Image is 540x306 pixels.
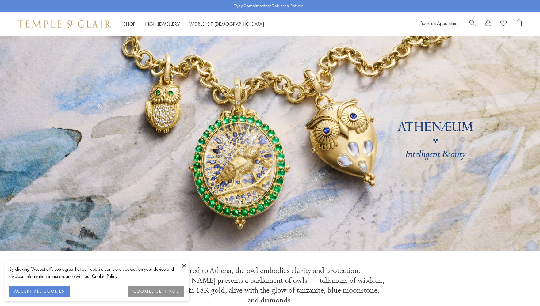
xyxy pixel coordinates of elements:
p: Enjoy Complimentary Delivery & Returns [234,3,303,9]
a: World of [DEMOGRAPHIC_DATA]World of [DEMOGRAPHIC_DATA] [189,21,264,27]
button: ACCEPT ALL COOKIES [9,286,70,297]
a: High JewelleryHigh Jewellery [145,21,180,27]
a: Search [469,19,476,28]
iframe: Gorgias live chat messenger [509,277,534,300]
a: Open Shopping Bag [516,19,522,28]
p: Sacred to Athena, the owl embodies clarity and protection. [PERSON_NAME] presents a parliament of... [155,266,385,305]
button: COOKIES SETTINGS [128,286,184,297]
nav: Main navigation [123,20,264,28]
img: Temple St. Clair [18,20,111,28]
a: View Wishlist [500,19,507,28]
a: ShopShop [123,21,136,27]
a: Book an Appointment [420,20,460,26]
div: By clicking “Accept all”, you agree that our website can store cookies on your device and disclos... [9,266,184,280]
